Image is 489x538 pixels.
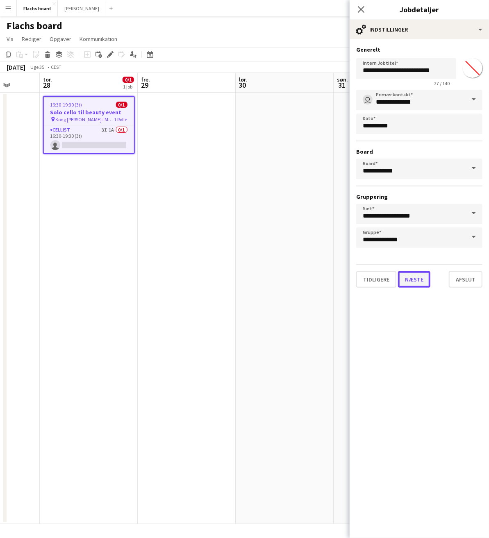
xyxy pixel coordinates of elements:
[56,116,114,123] span: Kong [PERSON_NAME] i Magasin på Kongens Nytorv
[51,64,61,70] div: CEST
[44,109,134,116] h3: Solo cello til beauty event
[80,35,117,43] span: Kommunikation
[356,148,482,155] h3: Board
[17,0,58,16] button: Flachs board
[123,77,134,83] span: 0/1
[7,63,25,71] div: [DATE]
[27,64,48,70] span: Uge 35
[7,20,62,32] h1: Flachs board
[398,271,430,288] button: Næste
[123,84,134,90] div: 1 job
[46,34,75,44] a: Opgaver
[356,46,482,53] h3: Generelt
[3,34,17,44] a: Vis
[50,35,71,43] span: Opgaver
[356,193,482,200] h3: Gruppering
[7,35,14,43] span: Vis
[44,125,134,153] app-card-role: Cellist3I1A0/116:30-19:30 (3t)
[141,76,150,83] span: fre.
[43,96,135,154] app-job-card: 16:30-19:30 (3t)0/1Solo cello til beauty event Kong [PERSON_NAME] i Magasin på Kongens Nytorv1 Ro...
[18,34,45,44] a: Rediger
[116,102,127,108] span: 0/1
[350,20,489,39] div: Indstillinger
[140,80,150,90] span: 29
[336,80,348,90] span: 31
[239,76,247,83] span: lør.
[58,0,106,16] button: [PERSON_NAME]
[337,76,348,83] span: søn.
[449,271,482,288] button: Afslut
[22,35,41,43] span: Rediger
[43,76,52,83] span: tor.
[356,271,396,288] button: Tidligere
[350,4,489,15] h3: Jobdetaljer
[428,80,456,86] span: 27 / 140
[114,116,127,123] span: 1 Rolle
[76,34,121,44] a: Kommunikation
[238,80,247,90] span: 30
[50,102,82,108] span: 16:30-19:30 (3t)
[42,80,52,90] span: 28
